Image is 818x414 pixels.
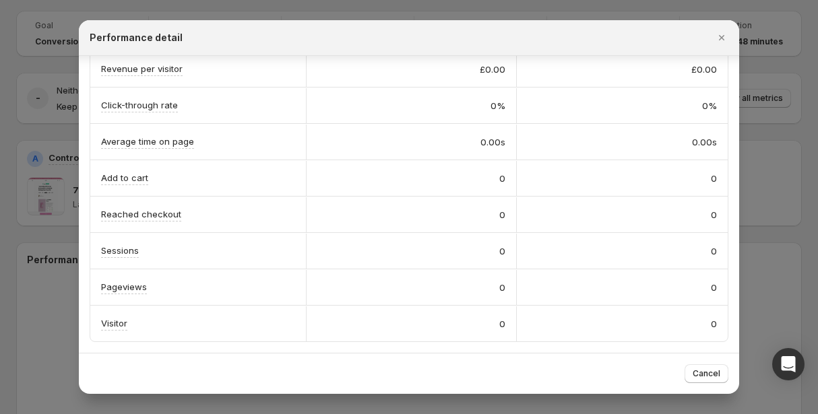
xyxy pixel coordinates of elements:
[702,99,717,112] span: 0%
[692,135,717,149] span: 0.00s
[101,98,178,112] p: Click-through rate
[499,281,505,294] span: 0
[711,208,717,221] span: 0
[772,348,805,380] div: Open Intercom Messenger
[101,207,181,221] p: Reached checkout
[480,135,505,149] span: 0.00s
[101,62,183,75] p: Revenue per visitor
[685,364,728,383] button: Cancel
[499,208,505,221] span: 0
[499,244,505,258] span: 0
[711,281,717,294] span: 0
[101,316,127,330] p: Visitor
[691,63,717,76] span: £0.00
[693,368,720,379] span: Cancel
[712,28,731,47] button: Close
[711,172,717,185] span: 0
[101,135,194,148] p: Average time on page
[499,317,505,331] span: 0
[101,244,139,257] p: Sessions
[101,171,148,184] p: Add to cart
[101,280,147,294] p: Pageviews
[491,99,505,112] span: 0%
[90,31,183,44] h2: Performance detail
[711,244,717,258] span: 0
[499,172,505,185] span: 0
[480,63,505,76] span: £0.00
[711,317,717,331] span: 0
